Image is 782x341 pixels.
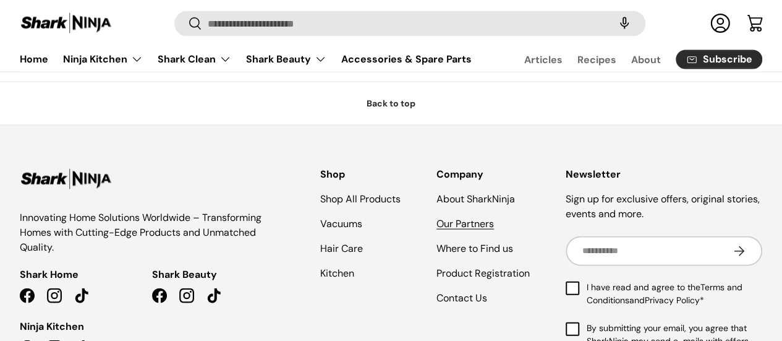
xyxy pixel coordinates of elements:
h2: Newsletter [566,167,762,182]
span: Shark Home [20,267,79,282]
a: Hair Care [320,242,363,255]
a: Our Partners [436,217,494,230]
a: Home [20,46,48,71]
a: Privacy Policy [645,295,700,306]
a: About SharkNinja [436,192,515,205]
summary: Shark Beauty [239,46,334,71]
span: Ninja Kitchen [20,319,84,334]
img: Shark Ninja Philippines [20,11,113,35]
span: I have read and agree to the and * [587,281,762,307]
span: Shark Beauty [152,267,217,282]
p: Innovating Home Solutions Worldwide – Transforming Homes with Cutting-Edge Products and Unmatched... [20,210,284,255]
summary: Shark Clean [150,46,239,71]
a: Articles [524,47,563,71]
a: Where to Find us [436,242,513,255]
span: Subscribe [703,54,752,64]
nav: Secondary [495,46,762,71]
a: Kitchen [320,267,354,280]
a: Vacuums [320,217,362,230]
a: Subscribe [676,50,762,69]
a: Shop All Products [320,192,401,205]
a: Accessories & Spare Parts [341,46,472,71]
summary: Ninja Kitchen [56,46,150,71]
a: Terms and Conditions [587,282,742,306]
a: Contact Us [436,291,487,304]
a: About [631,47,661,71]
a: Recipes [577,47,616,71]
p: Sign up for exclusive offers, original stories, events and more. [566,192,762,222]
nav: Primary [20,46,472,71]
a: Product Registration [436,267,530,280]
speech-search-button: Search by voice [605,10,644,37]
